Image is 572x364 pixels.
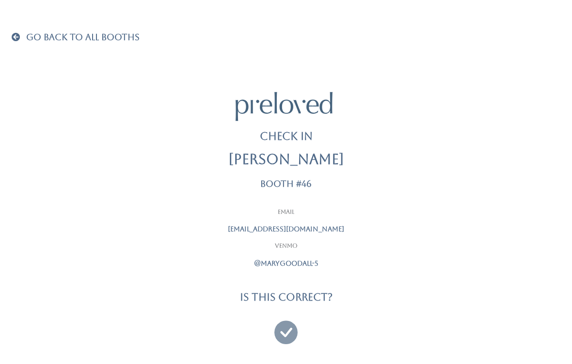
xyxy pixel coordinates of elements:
a: Go Back To All Booths [12,33,140,43]
p: Email [165,208,407,217]
p: @marygoodall-5 [165,258,407,269]
h4: Is this correct? [240,291,333,303]
img: preloved logo [236,92,333,121]
span: Go Back To All Booths [26,32,140,42]
p: [EMAIL_ADDRESS][DOMAIN_NAME] [165,224,407,234]
p: Venmo [165,242,407,251]
p: Booth #46 [260,179,312,189]
p: Check In [260,129,313,144]
h2: [PERSON_NAME] [228,152,344,167]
